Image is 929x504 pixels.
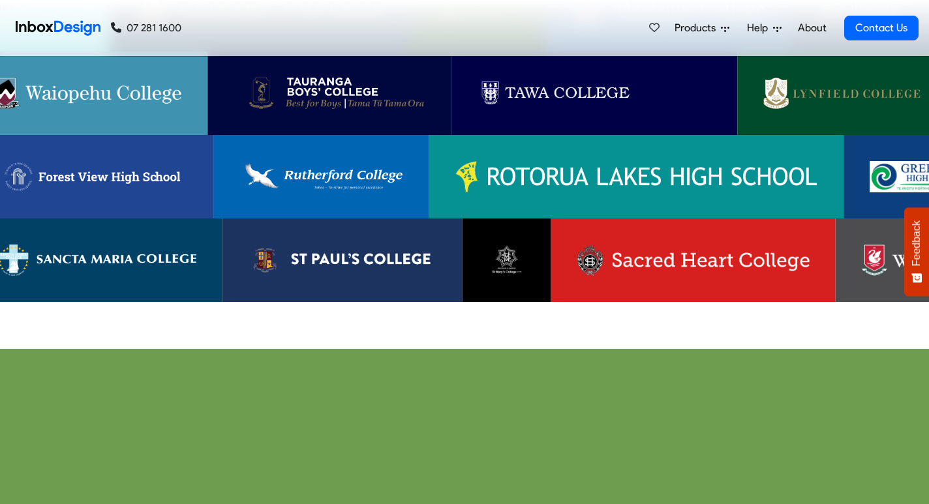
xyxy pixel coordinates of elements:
img: Lynfield College [763,78,921,109]
span: Feedback [911,220,922,266]
img: Sacred Heart College (Lower Hutt) [577,245,810,276]
img: St Paul’s College (Ponsonby) [248,245,436,276]
button: Feedback - Show survey [904,207,929,296]
a: Contact Us [844,16,919,40]
span: Help [747,20,773,36]
a: About [794,15,830,41]
img: St Mary’s College (Wellington) [488,245,525,276]
img: Rutherford College [240,161,403,192]
img: Rotorua Lakes High School [455,161,817,192]
a: Products [669,15,735,41]
img: Tauranga Boys’ College [234,78,425,109]
img: Tawa College [477,78,710,109]
a: 07 281 1600 [111,20,181,36]
span: Products [675,20,721,36]
a: Help [742,15,787,41]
